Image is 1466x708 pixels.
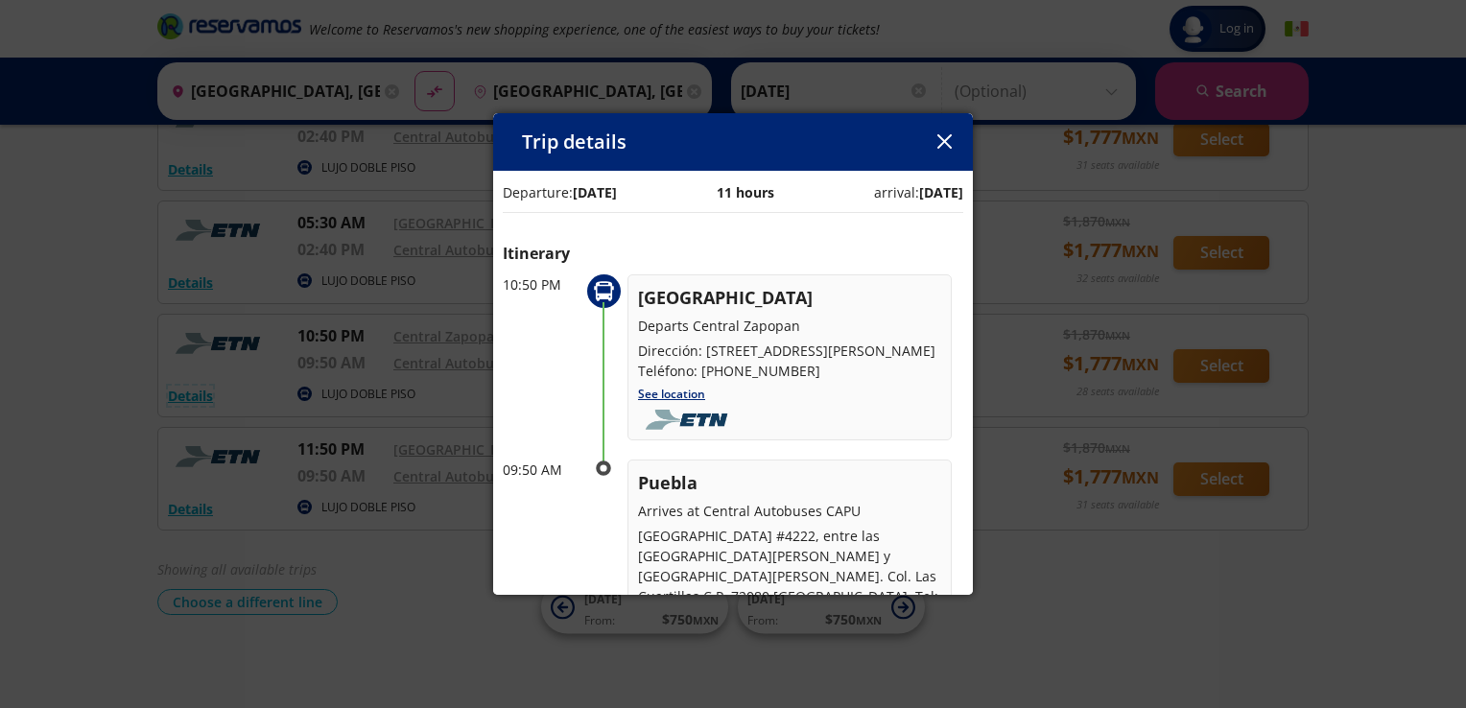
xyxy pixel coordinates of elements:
[638,526,941,626] p: [GEOGRAPHIC_DATA] #4222, entre las [GEOGRAPHIC_DATA][PERSON_NAME] y [GEOGRAPHIC_DATA][PERSON_NAME...
[638,470,941,496] p: Puebla
[522,128,627,156] p: Trip details
[638,341,941,381] p: Dirección: [STREET_ADDRESS][PERSON_NAME] Teléfono: [PHONE_NUMBER]
[638,285,941,311] p: [GEOGRAPHIC_DATA]
[638,386,705,402] a: See location
[503,460,579,480] p: 09:50 AM
[717,182,774,202] p: 11 hours
[503,242,963,265] p: Itinerary
[503,182,617,202] p: Departure:
[874,182,963,202] p: arrival:
[919,183,963,201] b: [DATE]
[638,410,741,431] img: foobar2.png
[638,316,941,336] p: Departs Central Zapopan
[638,501,941,521] p: Arrives at Central Autobuses CAPU
[573,183,617,201] b: [DATE]
[503,274,579,295] p: 10:50 PM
